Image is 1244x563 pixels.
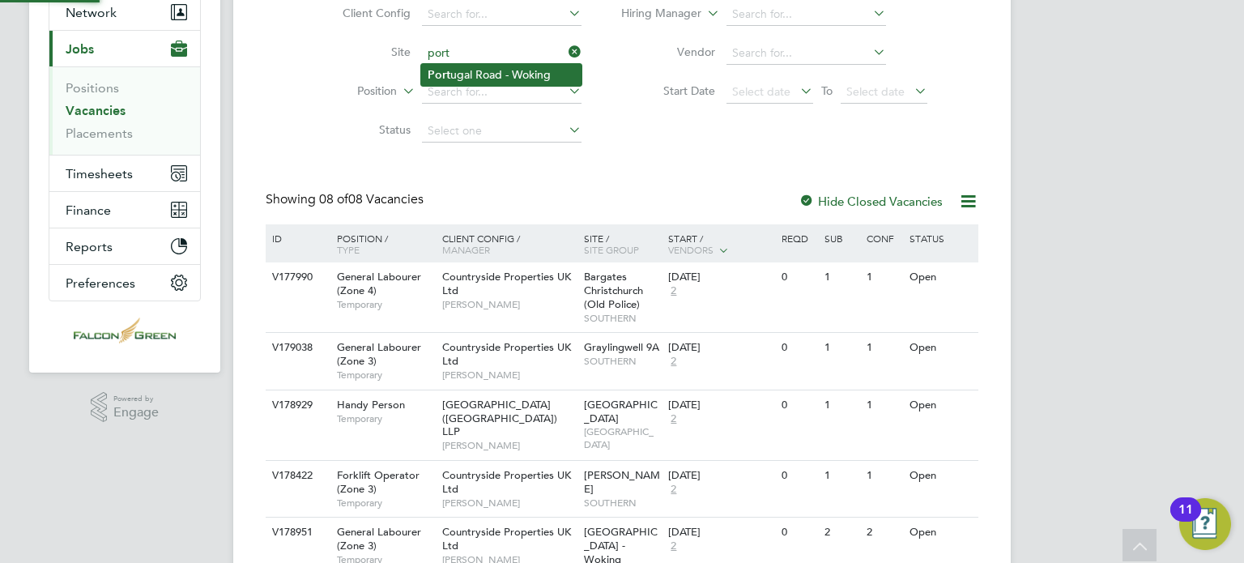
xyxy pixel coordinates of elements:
[846,84,905,99] span: Select date
[268,518,325,548] div: V178951
[580,224,665,263] div: Site /
[49,31,200,66] button: Jobs
[442,439,576,452] span: [PERSON_NAME]
[317,122,411,137] label: Status
[266,191,427,208] div: Showing
[777,461,820,491] div: 0
[584,270,643,311] span: Bargates Christchurch (Old Police)
[777,333,820,363] div: 0
[442,298,576,311] span: [PERSON_NAME]
[113,392,159,406] span: Powered by
[49,318,201,343] a: Go to home page
[863,518,905,548] div: 2
[66,239,113,254] span: Reports
[442,243,490,256] span: Manager
[66,126,133,141] a: Placements
[337,412,434,425] span: Temporary
[668,271,773,284] div: [DATE]
[268,390,325,420] div: V178929
[799,194,943,209] label: Hide Closed Vacancies
[664,224,777,265] div: Start /
[337,340,421,368] span: General Labourer (Zone 3)
[337,468,420,496] span: Forklift Operator (Zone 3)
[304,83,397,100] label: Position
[66,41,94,57] span: Jobs
[608,6,701,22] label: Hiring Manager
[319,191,348,207] span: 08 of
[905,518,976,548] div: Open
[91,392,160,423] a: Powered byEngage
[442,525,571,552] span: Countryside Properties UK Ltd
[49,228,200,264] button: Reports
[584,425,661,450] span: [GEOGRAPHIC_DATA]
[442,497,576,510] span: [PERSON_NAME]
[820,461,863,491] div: 1
[668,341,773,355] div: [DATE]
[668,399,773,412] div: [DATE]
[668,355,679,369] span: 2
[422,120,582,143] input: Select one
[422,42,582,65] input: Search for...
[337,497,434,510] span: Temporary
[622,45,715,59] label: Vendor
[337,243,360,256] span: Type
[49,66,200,155] div: Jobs
[863,461,905,491] div: 1
[337,398,405,412] span: Handy Person
[337,270,421,297] span: General Labourer (Zone 4)
[66,275,135,291] span: Preferences
[726,3,886,26] input: Search for...
[777,224,820,252] div: Reqd
[726,42,886,65] input: Search for...
[66,80,119,96] a: Positions
[820,262,863,292] div: 1
[863,333,905,363] div: 1
[422,81,582,104] input: Search for...
[1179,498,1231,550] button: Open Resource Center, 11 new notifications
[442,398,557,439] span: [GEOGRAPHIC_DATA] ([GEOGRAPHIC_DATA]) LLP
[428,68,450,82] b: Port
[421,64,582,86] li: ugal Road - Woking
[422,3,582,26] input: Search for...
[442,340,571,368] span: Countryside Properties UK Ltd
[584,468,660,496] span: [PERSON_NAME]
[442,468,571,496] span: Countryside Properties UK Ltd
[49,156,200,191] button: Timesheets
[584,398,658,425] span: [GEOGRAPHIC_DATA]
[668,284,679,298] span: 2
[74,318,176,343] img: falcongreen-logo-retina.png
[268,224,325,252] div: ID
[732,84,790,99] span: Select date
[66,103,126,118] a: Vacancies
[863,390,905,420] div: 1
[66,166,133,181] span: Timesheets
[268,461,325,491] div: V178422
[820,390,863,420] div: 1
[1178,510,1193,531] div: 11
[584,355,661,368] span: SOUTHERN
[820,224,863,252] div: Sub
[777,262,820,292] div: 0
[66,203,111,218] span: Finance
[337,369,434,382] span: Temporary
[317,6,411,20] label: Client Config
[816,80,837,101] span: To
[820,333,863,363] div: 1
[325,224,438,263] div: Position /
[777,518,820,548] div: 0
[268,333,325,363] div: V179038
[49,192,200,228] button: Finance
[863,224,905,252] div: Conf
[66,5,117,20] span: Network
[584,243,639,256] span: Site Group
[668,540,679,553] span: 2
[668,526,773,540] div: [DATE]
[113,406,159,420] span: Engage
[438,224,580,263] div: Client Config /
[668,469,773,483] div: [DATE]
[905,390,976,420] div: Open
[905,461,976,491] div: Open
[268,262,325,292] div: V177990
[622,83,715,98] label: Start Date
[905,224,976,252] div: Status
